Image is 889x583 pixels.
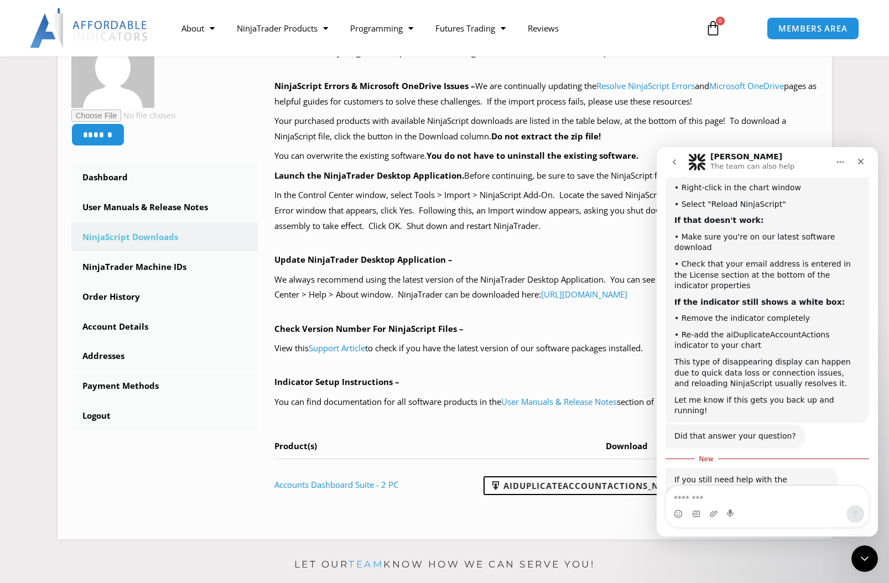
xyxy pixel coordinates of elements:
b: If the indicator still shows a white box: [18,150,188,159]
button: Emoji picker [17,362,26,371]
b: Indicator Setup Instructions – [274,376,399,387]
nav: Menu [170,15,693,41]
button: Gif picker [35,362,44,371]
div: If you still need help with the aiDuplicateAccountActions display issue, I'm here to assist you f... [18,327,173,393]
span: Download [606,440,648,451]
a: AIDuplicateAccountActions_NT8_[TECHNICAL_ID].zip [484,476,769,495]
div: If you still need help with the aiDuplicateAccountActions display issue, I'm here to assist you f... [9,321,181,399]
b: If that doesn't work: [18,69,107,77]
button: Upload attachment [53,362,61,371]
textarea: Message… [9,339,212,358]
nav: Account pages [71,163,258,430]
iframe: Intercom live chat [657,147,878,537]
a: Accounts Dashboard Suite - 2 PC [274,479,398,490]
a: Programming [339,15,424,41]
div: • Right-click in the chart window [18,35,204,46]
b: Check Version Number For NinjaScript Files – [274,323,464,334]
div: This type of disappearing display can happen due to quick data loss or connection issues, and rel... [18,210,204,242]
span: 0 [716,17,725,25]
a: User Manuals & Release Notes [501,396,617,407]
span: Product(s) [274,440,317,451]
a: Futures Trading [424,15,517,41]
span: MEMBERS AREA [778,24,848,33]
a: Resolve NinjaScript Errors [596,80,695,91]
a: NinjaScript Downloads [71,223,258,252]
div: Did that answer your question? [18,284,139,295]
a: About [170,15,226,41]
div: Did that answer your question? [9,277,148,301]
a: Addresses [71,342,258,371]
p: View this to check if you have the latest version of our software packages installed. [274,341,818,356]
div: New messages divider [9,311,212,312]
div: Let me know if this gets you back up and running! [18,248,204,269]
iframe: Intercom live chat [851,545,878,572]
a: NinjaTrader Machine IDs [71,253,258,282]
b: Launch the NinjaTrader Desktop Application. [274,170,464,181]
div: Solomon says… [9,321,212,424]
a: Order History [71,283,258,311]
div: Solomon says… [9,277,212,303]
a: Microsoft OneDrive [709,80,784,91]
img: LogoAI | Affordable Indicators – NinjaTrader [30,8,149,48]
b: Update NinjaTrader Desktop Application – [274,254,453,265]
button: Send a message… [190,358,207,376]
a: Support Article [309,342,365,353]
button: Start recording [70,362,79,371]
b: NinjaScript Errors & Microsoft OneDrive Issues – [274,80,475,91]
div: • Select "Reload NinjaScript" [18,52,204,63]
a: 0 [689,12,737,44]
a: Payment Methods [71,372,258,400]
div: • Re-add the aiDuplicateAccountActions indicator to your chart [18,183,204,204]
div: • Remove the indicator completely [18,166,204,177]
a: NinjaTrader Products [226,15,339,41]
a: Logout [71,402,258,430]
div: • Make sure you're on our latest software download [18,85,204,106]
img: cdad94de6ab43842e265cfde64606e77acbcaa628f5115ebe3db755946d0755e [71,25,154,108]
p: You can find documentation for all software products in the section of Members Area. [274,394,818,410]
b: Do not extract the zip file! [491,131,601,142]
p: In the Control Center window, select Tools > Import > NinjaScript Add-On. Locate the saved NinjaS... [274,188,818,234]
b: You do not have to uninstall the existing software. [427,150,638,161]
a: User Manuals & Release Notes [71,193,258,222]
p: We are continually updating the and pages as helpful guides for customers to solve these challeng... [274,79,818,110]
p: Your purchased products with available NinjaScript downloads are listed in the table below, at th... [274,113,818,144]
a: [URL][DOMAIN_NAME] [541,289,627,300]
p: You can overwrite the existing software. [274,148,818,164]
a: Account Details [71,313,258,341]
a: Dashboard [71,163,258,192]
a: MEMBERS AREA [767,17,859,40]
a: team [349,559,383,570]
p: Before continuing, be sure to save the NinjaScript files to your computer. [274,168,818,184]
div: • Check that your email address is entered in the License section at the bottom of the indicator ... [18,112,204,144]
p: We always recommend using the latest version of the NinjaTrader Desktop Application. You can see ... [274,272,818,303]
a: Reviews [517,15,570,41]
p: Let our know how we can serve you! [58,556,832,574]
